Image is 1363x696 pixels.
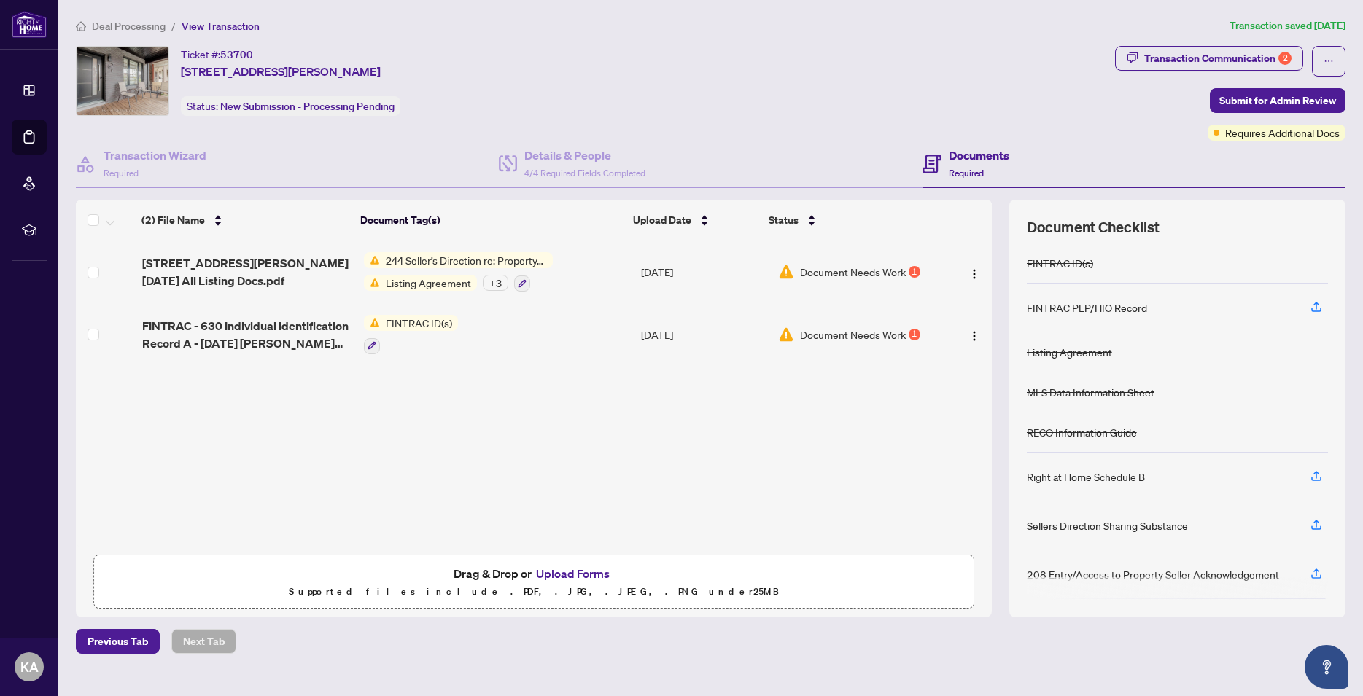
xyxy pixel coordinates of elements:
div: Transaction Communication [1144,47,1292,70]
span: Document Checklist [1027,217,1160,238]
h4: Details & People [524,146,645,164]
span: 4/4 Required Fields Completed [524,168,645,179]
button: Previous Tab [76,629,160,654]
button: Logo [963,260,986,284]
button: Submit for Admin Review [1210,88,1345,113]
span: (2) File Name [141,212,205,228]
button: Upload Forms [532,564,614,583]
span: Listing Agreement [380,275,477,291]
span: ellipsis [1324,56,1334,66]
div: Ticket #: [181,46,253,63]
button: Next Tab [171,629,236,654]
th: (2) File Name [136,200,354,241]
div: + 3 [483,275,508,291]
span: Submit for Admin Review [1219,89,1336,112]
span: 53700 [220,48,253,61]
th: Upload Date [627,200,762,241]
div: Listing Agreement [1027,344,1112,360]
td: [DATE] [635,303,772,366]
th: Document Tag(s) [354,200,628,241]
div: Sellers Direction Sharing Substance [1027,517,1188,533]
div: 1 [909,266,920,278]
img: Document Status [778,264,794,280]
span: KA [20,657,39,677]
span: Previous Tab [88,630,148,653]
h4: Documents [949,146,1009,164]
span: [STREET_ADDRESS][PERSON_NAME] [181,63,381,80]
img: Logo [968,268,980,280]
img: Logo [968,330,980,342]
span: [STREET_ADDRESS][PERSON_NAME][DATE] All Listing Docs.pdf [142,254,352,289]
img: Status Icon [364,275,380,291]
div: FINTRAC ID(s) [1027,255,1093,271]
img: Status Icon [364,315,380,331]
span: Deal Processing [92,20,166,33]
span: View Transaction [182,20,260,33]
img: Status Icon [364,252,380,268]
div: 1 [909,329,920,340]
div: 208 Entry/Access to Property Seller Acknowledgement [1027,566,1279,582]
span: Document Needs Work [800,264,906,280]
span: Requires Additional Docs [1225,125,1340,141]
article: Transaction saved [DATE] [1230,17,1345,34]
span: Required [104,168,139,179]
h4: Transaction Wizard [104,146,206,164]
div: FINTRAC PEP/HIO Record [1027,300,1147,316]
button: Open asap [1305,645,1348,689]
button: Transaction Communication2 [1115,46,1303,71]
div: MLS Data Information Sheet [1027,384,1154,400]
img: IMG-W12411076_1.jpg [77,47,168,115]
span: Upload Date [633,212,691,228]
span: Required [949,168,984,179]
span: Drag & Drop or [454,564,614,583]
div: RECO Information Guide [1027,424,1137,440]
span: Drag & Drop orUpload FormsSupported files include .PDF, .JPG, .JPEG, .PNG under25MB [94,555,974,609]
span: FINTRAC ID(s) [380,315,458,331]
span: Status [769,212,799,228]
span: home [76,21,86,31]
button: Logo [963,323,986,346]
div: 2 [1278,52,1292,65]
div: Status: [181,96,400,116]
img: Document Status [778,327,794,343]
img: logo [12,11,47,38]
th: Status [763,200,932,241]
span: New Submission - Processing Pending [220,100,395,113]
p: Supported files include .PDF, .JPG, .JPEG, .PNG under 25 MB [103,583,965,601]
div: Right at Home Schedule B [1027,469,1145,485]
li: / [171,17,176,34]
button: Status IconFINTRAC ID(s) [364,315,458,354]
span: Document Needs Work [800,327,906,343]
td: [DATE] [635,241,772,303]
span: 244 Seller’s Direction re: Property/Offers [380,252,553,268]
button: Status Icon244 Seller’s Direction re: Property/OffersStatus IconListing Agreement+3 [364,252,553,292]
span: FINTRAC - 630 Individual Identification Record A - [DATE] [PERSON_NAME][GEOGRAPHIC_DATA]pdf [142,317,352,352]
